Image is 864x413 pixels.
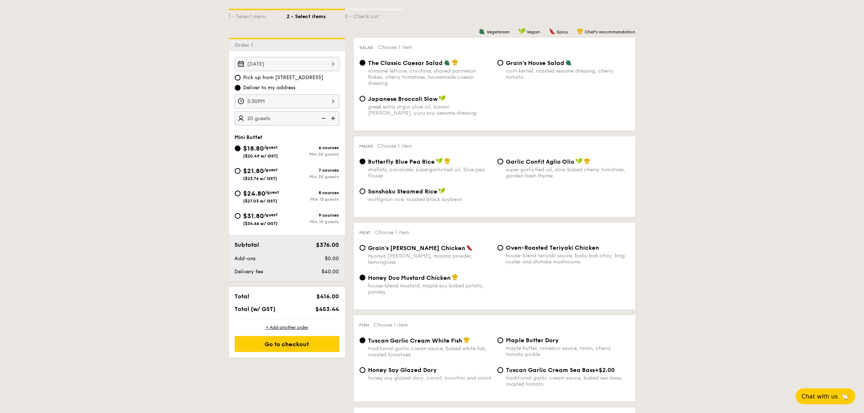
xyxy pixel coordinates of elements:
span: Grain's [PERSON_NAME] Chicken [368,245,466,252]
img: icon-add.58712e84.svg [328,111,339,125]
span: Delivery fee [235,269,263,275]
img: icon-vegetarian.fe4039eb.svg [444,59,450,66]
span: Vegan [527,29,540,34]
span: $21.80 [243,167,264,175]
span: $40.00 [322,269,339,275]
span: Chef's recommendation [585,29,635,34]
span: Choose 1 item [378,44,413,50]
span: 🦙 [841,392,849,401]
span: Add-ons [235,255,256,262]
span: Spicy [557,29,568,34]
div: 2 - Select items [287,10,345,20]
div: greek extra virgin olive oil, kizami [PERSON_NAME], yuzu soy-sesame dressing [368,104,492,116]
span: Grain's House Salad [506,60,565,66]
div: traditional garlic cream sauce, baked sea bass, roasted tomato [506,375,630,387]
span: Subtotal [235,241,259,248]
span: Tuscan Garlic Cream White Fish [368,337,463,344]
img: icon-chef-hat.a58ddaea.svg [577,28,583,34]
span: /guest [264,167,278,172]
span: $416.00 [316,293,339,300]
div: corn kernel, roasted sesame dressing, cherry tomato [506,68,630,80]
span: Meat [360,230,371,235]
span: Deliver to my address [243,84,296,91]
span: /guest [264,145,278,150]
input: $18.80/guest($20.49 w/ GST)6 coursesMin 20 guests [235,146,241,151]
span: Total [235,293,250,300]
img: icon-chef-hat.a58ddaea.svg [444,158,451,164]
span: Oven-Roasted Teriyaki Chicken [506,244,599,251]
img: icon-vegan.f8ff3823.svg [439,95,446,102]
div: shallots, coriander, supergarlicfied oil, blue pea flower [368,167,492,179]
span: $0.00 [325,255,339,262]
input: $24.80/guest($27.03 w/ GST)8 coursesMin 15 guests [235,191,241,196]
span: Garlic Confit Aglio Olio [506,158,575,165]
div: house-blend mustard, maple soy baked potato, parsley [368,283,492,295]
div: 9 courses [287,213,339,218]
input: Honey Soy Glazed Doryhoney soy glazed dory, carrot, zucchini and onion [360,367,365,373]
input: $31.80/guest($34.66 w/ GST)9 coursesMin 10 guests [235,213,241,219]
input: Number of guests [235,111,339,126]
span: Sanshoku Steamed Rice [368,188,438,195]
input: Sanshoku Steamed Ricemultigrain rice, roasted black soybean [360,188,365,194]
div: + Add another order [235,324,339,330]
span: Mini Buffet [235,134,263,140]
span: ($34.66 w/ GST) [243,221,278,226]
div: nyonya [PERSON_NAME], masala powder, lemongrass [368,253,492,265]
div: 1 - Select menu [229,10,287,20]
div: Min 20 guests [287,152,339,157]
div: traditional garlic cream sauce, baked white fish, roasted tomatoes [368,345,492,358]
div: honey soy glazed dory, carrot, zucchini and onion [368,375,492,381]
img: icon-chef-hat.a58ddaea.svg [584,158,590,164]
img: icon-chef-hat.a58ddaea.svg [452,59,458,66]
span: $31.80 [243,212,264,220]
button: Chat with us🦙 [796,388,855,404]
div: super garlicfied oil, slow baked cherry tomatoes, garden fresh thyme [506,167,630,179]
span: $376.00 [316,241,339,248]
span: ($20.49 w/ GST) [243,154,278,159]
span: Mains [360,144,373,149]
input: Deliver to my address [235,85,241,91]
img: icon-chef-hat.a58ddaea.svg [452,274,458,281]
input: Pick up from [STREET_ADDRESS] [235,75,241,81]
input: Oven-Roasted Teriyaki Chickenhouse-blend teriyaki sauce, baby bok choy, king oyster and shiitake ... [497,245,503,251]
div: Min 15 guests [287,197,339,202]
input: Tuscan Garlic Cream Sea Bass+$2.00traditional garlic cream sauce, baked sea bass, roasted tomato [497,367,503,373]
img: icon-spicy.37a8142b.svg [466,244,473,251]
span: ($27.03 w/ GST) [243,199,278,204]
span: ($23.76 w/ GST) [243,176,278,181]
input: Event time [235,94,339,109]
img: icon-chef-hat.a58ddaea.svg [463,337,470,343]
img: icon-reduce.1d2dbef1.svg [318,111,328,125]
span: Choose 1 item [378,143,412,149]
span: /guest [266,190,279,195]
span: Choose 1 item [374,322,408,328]
div: maple butter, romesco sauce, raisin, cherry tomato pickle [506,345,630,357]
input: $21.80/guest($23.76 w/ GST)7 coursesMin 20 guests [235,168,241,174]
img: icon-vegan.f8ff3823.svg [518,28,525,34]
span: Chat with us [802,393,838,400]
span: Vegetarian [487,29,509,34]
span: +$2.00 [595,367,615,373]
span: Butterfly Blue Pea Rice [368,158,435,165]
input: Butterfly Blue Pea Riceshallots, coriander, supergarlicfied oil, blue pea flower [360,159,365,164]
img: icon-vegan.f8ff3823.svg [438,188,446,194]
img: icon-vegetarian.fe4039eb.svg [565,59,572,66]
input: Honey Duo Mustard Chickenhouse-blend mustard, maple soy baked potato, parsley [360,275,365,281]
span: $24.80 [243,189,266,197]
span: Honey Duo Mustard Chicken [368,274,451,281]
input: Grain's House Saladcorn kernel, roasted sesame dressing, cherry tomato [497,60,503,66]
div: multigrain rice, roasted black soybean [368,196,492,203]
span: $18.80 [243,144,264,152]
img: icon-spicy.37a8142b.svg [549,28,556,34]
span: Salad [360,45,374,50]
img: icon-vegan.f8ff3823.svg [436,158,443,164]
span: Japanese Broccoli Slaw [368,95,438,102]
div: 7 courses [287,168,339,173]
span: $453.44 [315,306,339,312]
div: 6 courses [287,145,339,150]
input: The Classic Caesar Saladromaine lettuce, croutons, shaved parmesan flakes, cherry tomatoes, house... [360,60,365,66]
div: 3 - Check out [345,10,403,20]
span: Choose 1 item [375,229,410,236]
span: /guest [264,212,278,217]
img: icon-vegan.f8ff3823.svg [576,158,583,164]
